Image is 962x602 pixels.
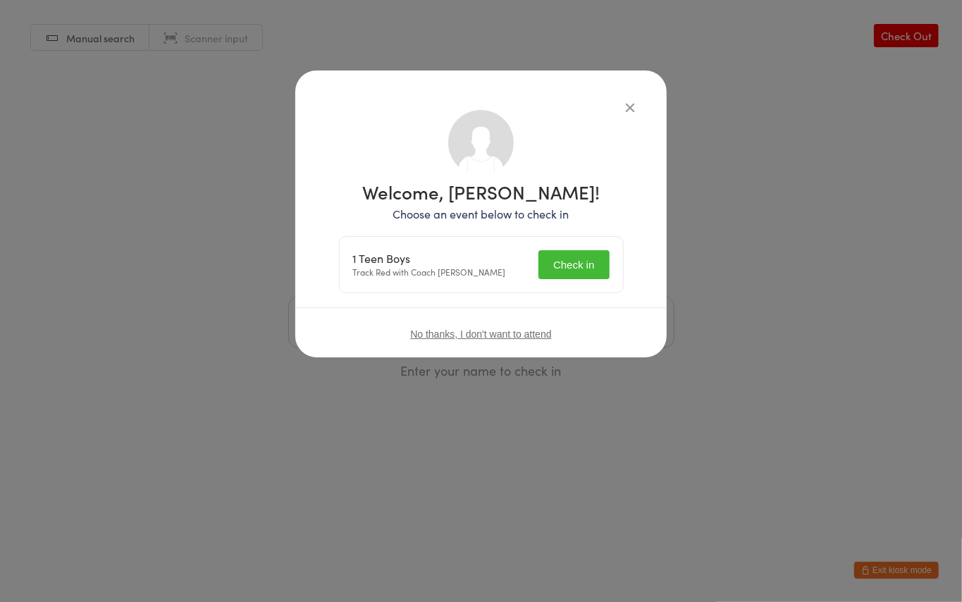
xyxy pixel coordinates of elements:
div: 1 Teen Boys [353,252,506,265]
div: Track Red with Coach [PERSON_NAME] [353,252,506,278]
img: no_photo.png [448,110,514,176]
h1: Welcome, [PERSON_NAME]! [339,183,624,201]
button: Check in [538,250,609,279]
button: No thanks, I don't want to attend [410,328,551,340]
p: Choose an event below to check in [339,206,624,222]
